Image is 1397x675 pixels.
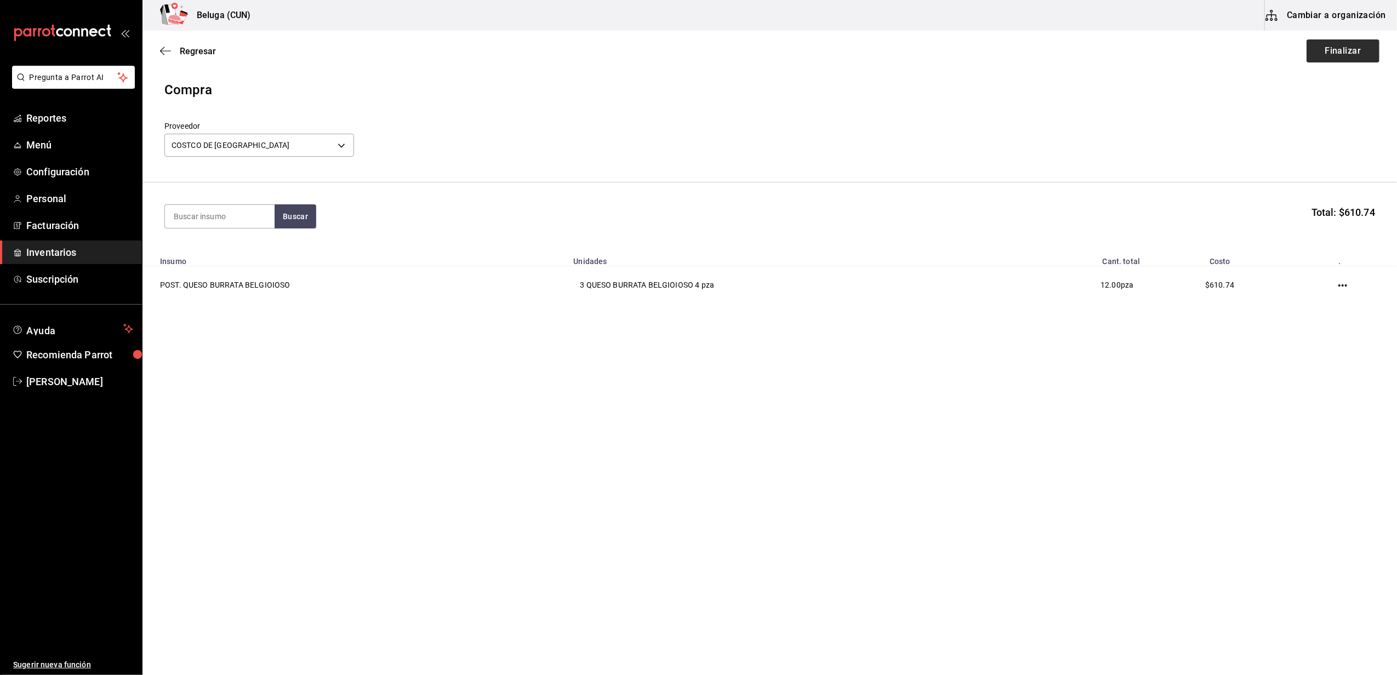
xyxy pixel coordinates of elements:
[26,272,133,287] span: Suscripción
[26,347,133,362] span: Recomienda Parrot
[1293,250,1397,266] th: .
[142,250,567,266] th: Insumo
[1101,281,1121,289] span: 12.00
[1307,39,1379,62] button: Finalizar
[26,245,133,260] span: Inventarios
[275,204,316,228] button: Buscar
[12,66,135,89] button: Pregunta a Parrot AI
[26,111,133,125] span: Reportes
[180,46,216,56] span: Regresar
[26,374,133,389] span: [PERSON_NAME]
[26,218,133,233] span: Facturación
[8,79,135,91] a: Pregunta a Parrot AI
[990,266,1147,304] td: pza
[26,164,133,179] span: Configuración
[13,659,133,671] span: Sugerir nueva función
[142,266,567,304] td: POST. QUESO BURRATA BELGIOIOSO
[164,123,354,130] label: Proveedor
[164,134,354,157] div: COSTCO DE [GEOGRAPHIC_DATA]
[121,28,129,37] button: open_drawer_menu
[188,9,251,22] h3: Beluga (CUN)
[1147,250,1293,266] th: Costo
[567,266,990,304] td: 3 QUESO BURRATA BELGIOIOSO 4 pza
[165,205,275,228] input: Buscar insumo
[30,72,118,83] span: Pregunta a Parrot AI
[164,80,1375,100] div: Compra
[990,250,1147,266] th: Cant. total
[1312,205,1375,220] span: Total: $610.74
[26,191,133,206] span: Personal
[26,322,119,335] span: Ayuda
[26,138,133,152] span: Menú
[1205,281,1234,289] span: $610.74
[160,46,216,56] button: Regresar
[567,250,990,266] th: Unidades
